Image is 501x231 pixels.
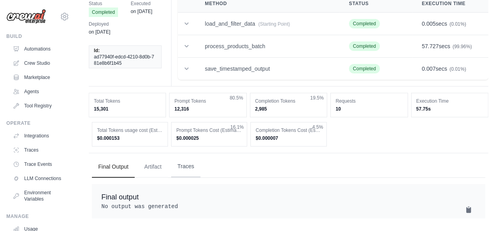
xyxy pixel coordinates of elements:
dt: Total Tokens [94,98,161,104]
div: Operate [6,120,69,126]
a: Marketplace [10,71,69,84]
a: Environment Variables [10,186,69,205]
pre: No output was generated [101,203,476,210]
dt: Requests [335,98,402,104]
span: Deployed [89,20,110,28]
span: (99.96%) [452,44,472,49]
span: ad77940f-edcd-4210-8d0b-781e8b6f1b45 [94,54,156,66]
iframe: Chat Widget [461,193,501,231]
span: Completed [349,64,380,73]
dd: 12,316 [174,106,241,112]
td: secs [412,58,488,80]
dd: $0.000153 [97,135,163,141]
dd: 10 [335,106,402,112]
span: (Starting Point) [258,21,290,27]
span: 0.005 [422,21,436,27]
span: Final output [101,193,139,201]
span: Id: [94,47,100,54]
a: Automations [10,43,69,55]
dt: Completion Tokens Cost (Estimated) [255,127,321,133]
span: 19.5% [310,95,324,101]
div: Build [6,33,69,39]
button: Final Output [92,156,135,178]
dd: 15,301 [94,106,161,112]
td: process_products_batch [195,35,339,58]
span: 0.007 [422,66,436,72]
td: load_and_filter_data [195,13,339,35]
span: 16.1% [230,124,244,130]
a: Integrations [10,130,69,142]
button: Artifact [138,156,168,178]
td: save_timestamped_output [195,58,339,80]
dt: Prompt Tokens [174,98,241,104]
dd: 2,985 [255,106,322,112]
span: Completed [89,8,118,17]
td: secs [412,35,488,58]
span: (0.01%) [450,66,466,72]
a: Trace Events [10,158,69,171]
dt: Prompt Tokens Cost (Estimated) [176,127,242,133]
span: 80.5% [230,95,243,101]
td: secs [412,13,488,35]
dd: 57.75s [416,106,483,112]
span: 57.727 [422,43,439,49]
a: Agents [10,85,69,98]
span: Completed [349,41,380,51]
span: 4.5% [312,124,323,130]
dt: Completion Tokens [255,98,322,104]
a: LLM Connections [10,172,69,185]
a: Tool Registry [10,100,69,112]
a: Crew Studio [10,57,69,69]
dd: $0.000007 [255,135,321,141]
dd: $0.000025 [176,135,242,141]
div: Manage [6,213,69,220]
span: Completed [349,19,380,28]
button: Traces [171,156,200,177]
span: (0.01%) [450,21,466,27]
dt: Total Tokens usage cost (Estimated) [97,127,163,133]
a: Traces [10,144,69,156]
time: July 21, 2025 at 14:37 CDT [131,9,152,14]
dt: Execution Time [416,98,483,104]
time: July 21, 2025 at 11:47 CDT [89,29,110,35]
img: Logo [6,9,46,24]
